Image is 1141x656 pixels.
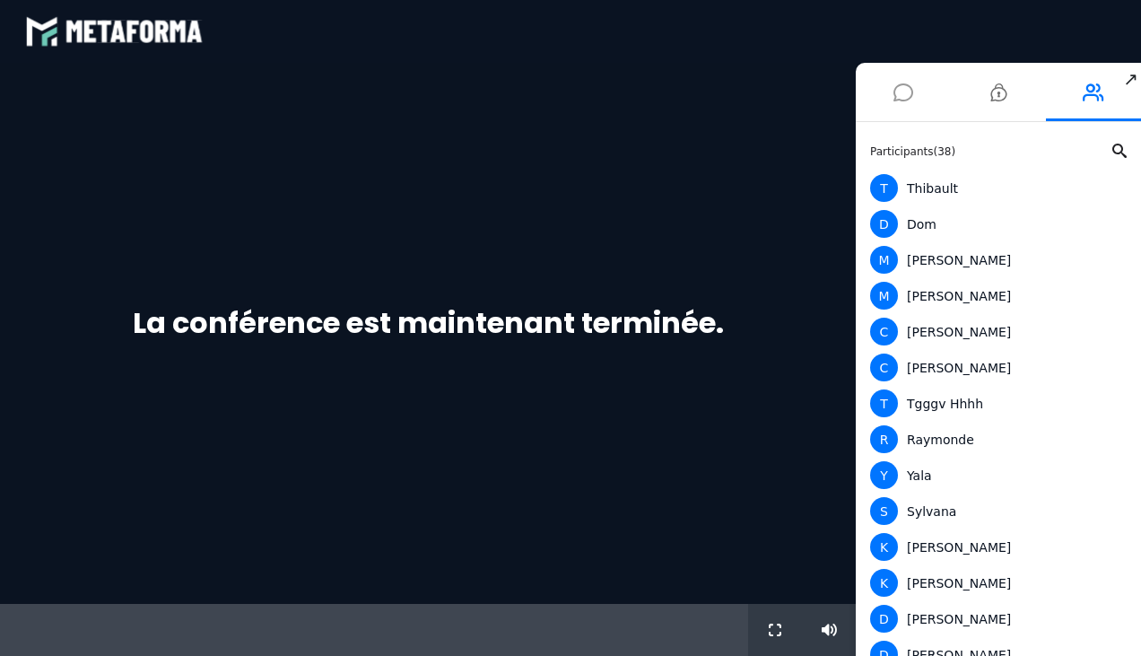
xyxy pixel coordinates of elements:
div: [PERSON_NAME] [870,605,1119,633]
div: [PERSON_NAME] [870,569,1119,597]
h1: La conférence est maintenant terminée. [133,302,724,345]
span: S [870,497,898,525]
div: [PERSON_NAME] [870,282,1119,310]
div: Sylvana [870,497,1119,525]
div: Thibault [870,174,1119,202]
div: Raymonde [870,425,1119,453]
span: M [870,282,898,310]
span: D [870,605,898,633]
span: D [870,210,898,238]
div: [PERSON_NAME] [870,246,1119,274]
div: Tgggv Hhhh [870,389,1119,417]
span: M [870,246,898,274]
span: K [870,569,898,597]
div: [PERSON_NAME] [870,533,1119,561]
span: Y [870,461,898,489]
div: [PERSON_NAME] [870,354,1119,381]
div: [PERSON_NAME] [870,318,1119,345]
span: C [870,354,898,381]
span: ↗ [1120,63,1141,95]
div: Yala [870,461,1119,489]
div: Dom [870,210,1119,238]
span: T [870,174,898,202]
span: K [870,533,898,561]
span: C [870,318,898,345]
span: R [870,425,898,453]
span: Participants ( 38 ) [870,145,955,158]
span: T [870,389,898,417]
